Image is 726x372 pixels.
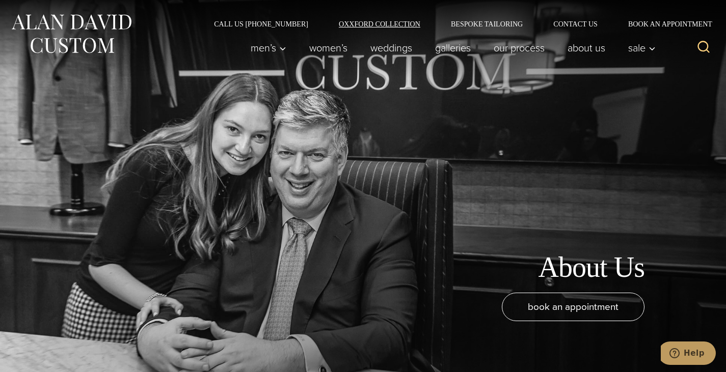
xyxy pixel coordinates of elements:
[691,36,716,60] button: View Search Form
[298,38,359,58] a: Women’s
[324,20,436,27] a: Oxxford Collection
[239,38,298,58] button: Men’s sub menu toggle
[538,20,613,27] a: Contact Us
[502,293,644,321] a: book an appointment
[199,20,716,27] nav: Secondary Navigation
[538,250,644,284] h1: About Us
[424,38,482,58] a: Galleries
[482,38,556,58] a: Our Process
[436,20,538,27] a: Bespoke Tailoring
[359,38,424,58] a: weddings
[199,20,324,27] a: Call Us [PHONE_NUMBER]
[613,20,716,27] a: Book an Appointment
[617,38,661,58] button: Sale sub menu toggle
[556,38,617,58] a: About Us
[661,341,716,367] iframe: Opens a widget where you can chat to one of our agents
[239,38,661,58] nav: Primary Navigation
[10,11,132,56] img: Alan David Custom
[528,299,619,314] span: book an appointment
